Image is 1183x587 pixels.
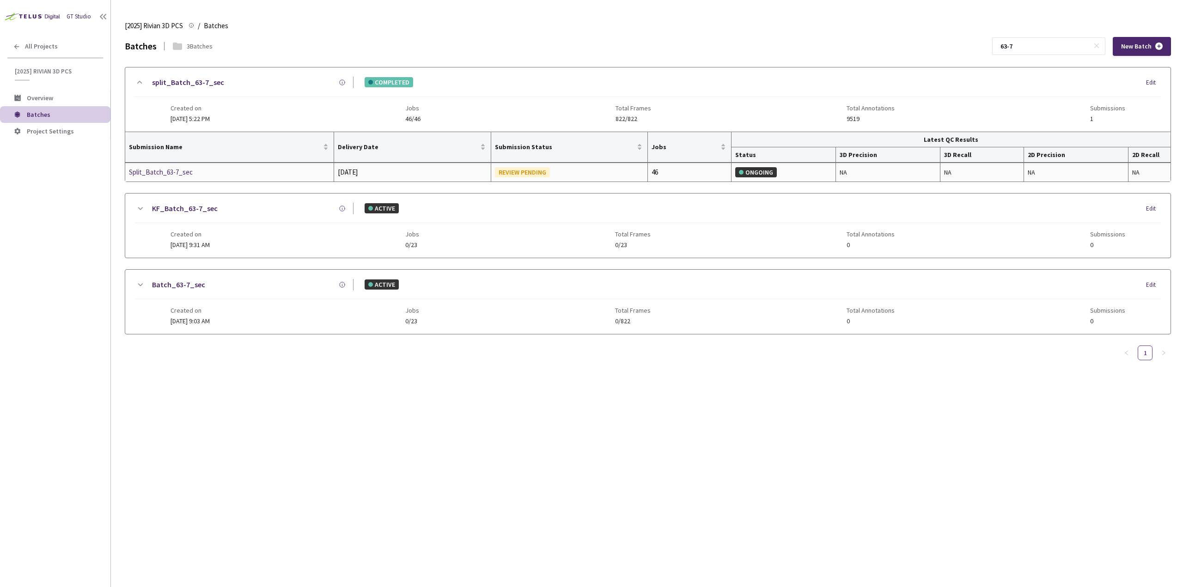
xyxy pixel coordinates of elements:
div: NA [1028,167,1124,177]
span: Batches [27,110,50,119]
span: 0 [1090,318,1125,325]
span: 0 [847,318,895,325]
div: COMPLETED [365,77,413,87]
a: 1 [1138,346,1152,360]
span: Total Frames [615,307,651,314]
a: split_Batch_63-7_sec [152,77,224,88]
a: KF_Batch_63-7_sec [152,203,218,214]
span: Total Frames [616,104,651,112]
span: [2025] Rivian 3D PCS [15,67,98,75]
div: [DATE] [338,167,487,178]
span: 0/822 [615,318,651,325]
span: Delivery Date [338,143,478,151]
th: Submission Name [125,132,334,163]
div: Batch_63-7_secACTIVEEditCreated on[DATE] 9:03 AMJobs0/23Total Frames0/822Total Annotations0Submis... [125,270,1171,334]
span: Submissions [1090,307,1125,314]
div: Edit [1146,280,1161,290]
span: Total Annotations [847,307,895,314]
th: 3D Recall [940,147,1024,163]
span: left [1124,350,1129,356]
span: 822/822 [616,115,651,122]
span: [2025] Rivian 3D PCS [125,20,183,31]
span: Total Annotations [847,104,895,112]
span: Submission Status [495,143,635,151]
span: right [1161,350,1166,356]
button: left [1119,345,1134,360]
th: 2D Recall [1128,147,1171,163]
li: / [198,20,200,31]
div: NA [1132,167,1167,177]
th: Latest QC Results [732,132,1171,147]
span: 9519 [847,115,895,122]
div: REVIEW PENDING [495,167,550,177]
span: Jobs [652,143,719,151]
span: Jobs [405,230,419,238]
input: Search [995,38,1093,54]
div: split_Batch_63-7_secCOMPLETEDEditCreated on[DATE] 5:22 PMJobs46/46Total Frames822/822Total Annota... [125,67,1171,132]
span: Total Frames [615,230,651,238]
div: Edit [1146,78,1161,87]
span: Jobs [405,307,419,314]
span: All Projects [25,42,58,50]
th: Status [732,147,836,163]
th: 3D Precision [836,147,940,163]
li: Next Page [1156,345,1171,360]
span: Overview [27,94,53,102]
span: 0 [1090,242,1125,248]
span: 0/23 [405,242,419,248]
div: KF_Batch_63-7_secACTIVEEditCreated on[DATE] 9:31 AMJobs0/23Total Frames0/23Total Annotations0Subm... [125,194,1171,258]
th: Jobs [648,132,732,163]
div: Edit [1146,204,1161,213]
span: 1 [1090,115,1125,122]
span: Submissions [1090,104,1125,112]
span: [DATE] 9:31 AM [171,241,210,249]
span: [DATE] 9:03 AM [171,317,210,325]
span: Created on [171,230,210,238]
div: ACTIVE [365,203,399,213]
button: right [1156,345,1171,360]
th: Delivery Date [334,132,491,163]
th: Submission Status [491,132,648,163]
a: Batch_63-7_sec [152,279,205,290]
span: Submissions [1090,230,1125,238]
a: Split_Batch_63-7_sec [129,167,227,178]
span: 0 [847,242,895,248]
span: Created on [171,104,210,112]
div: Batches [125,39,157,53]
span: Project Settings [27,127,74,135]
div: GT Studio [67,12,91,21]
span: Created on [171,307,210,314]
span: New Batch [1121,42,1152,50]
span: 0/23 [405,318,419,325]
div: ACTIVE [365,279,399,290]
span: [DATE] 5:22 PM [171,115,210,123]
th: 2D Precision [1024,147,1128,163]
span: 0/23 [615,242,651,248]
span: Jobs [405,104,421,112]
div: 46 [652,167,727,178]
div: NA [840,167,936,177]
span: Submission Name [129,143,321,151]
div: ONGOING [735,167,777,177]
span: Batches [204,20,228,31]
span: 46/46 [405,115,421,122]
li: Previous Page [1119,345,1134,360]
div: 3 Batches [187,41,213,51]
span: Total Annotations [847,230,895,238]
div: NA [944,167,1020,177]
li: 1 [1138,345,1153,360]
